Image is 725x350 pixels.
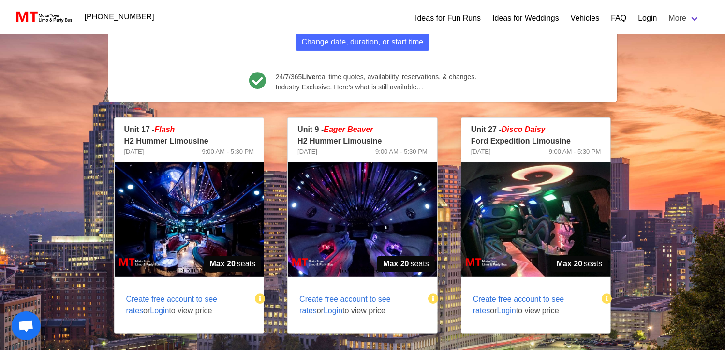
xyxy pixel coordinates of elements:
[473,295,564,315] span: Create free account to see rates
[549,147,601,157] span: 9:00 AM - 5:30 PM
[210,258,236,270] strong: Max 20
[297,124,428,135] p: Unit 9 -
[276,82,476,92] span: Industry Exclusive. Here’s what is still available…
[150,306,169,315] span: Login
[497,306,516,315] span: Login
[461,162,611,277] img: 27%2002.jpg
[471,147,491,157] span: [DATE]
[302,73,315,81] b: Live
[115,162,264,277] img: 17%2002.jpg
[155,125,175,133] em: Flash
[288,162,437,277] img: 09%2002.jpg
[571,13,600,24] a: Vehicles
[375,147,428,157] span: 9:00 AM - 5:30 PM
[126,295,218,315] span: Create free account to see rates
[12,311,41,340] div: Open chat
[124,147,144,157] span: [DATE]
[324,125,373,133] em: Eager Beaver
[377,256,435,272] span: seats
[288,282,429,328] span: or to view price
[551,256,608,272] span: seats
[557,258,582,270] strong: Max 20
[297,147,317,157] span: [DATE]
[471,135,601,147] p: Ford Expedition Limousine
[663,9,706,28] a: More
[302,36,424,48] span: Change date, duration, or start time
[611,13,626,24] a: FAQ
[296,33,430,51] button: Change date, duration, or start time
[638,13,657,24] a: Login
[299,295,391,315] span: Create free account to see rates
[276,72,476,82] span: 24/7/365 real time quotes, availability, reservations, & changes.
[202,147,254,157] span: 9:00 AM - 5:30 PM
[297,135,428,147] p: H2 Hummer Limousine
[115,282,256,328] span: or to view price
[383,258,409,270] strong: Max 20
[415,13,481,24] a: Ideas for Fun Runs
[492,13,559,24] a: Ideas for Weddings
[124,124,254,135] p: Unit 17 -
[124,135,254,147] p: H2 Hummer Limousine
[79,7,160,27] a: [PHONE_NUMBER]
[502,125,546,133] em: Disco Daisy
[204,256,262,272] span: seats
[461,282,603,328] span: or to view price
[14,10,73,24] img: MotorToys Logo
[471,124,601,135] p: Unit 27 -
[324,306,342,315] span: Login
